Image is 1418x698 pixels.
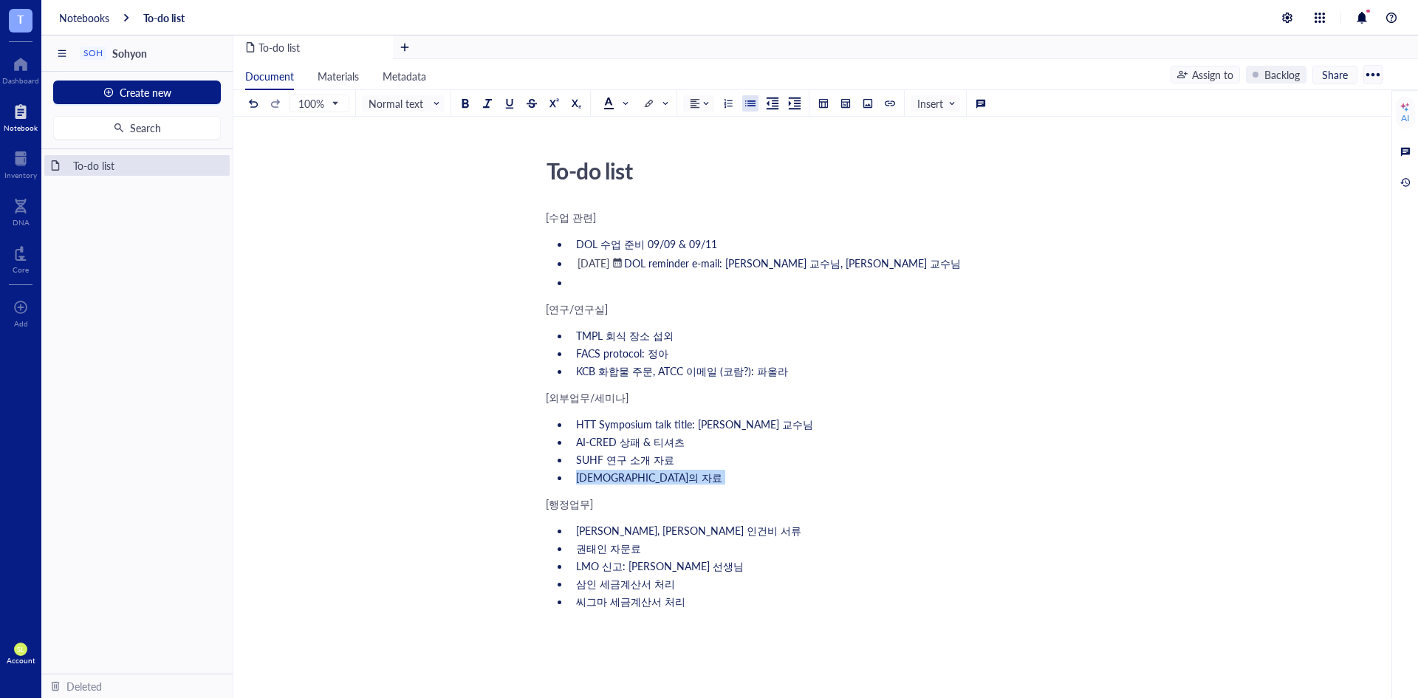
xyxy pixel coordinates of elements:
[546,210,596,225] span: [수업 관련]
[4,123,38,132] div: Notebook
[4,147,37,179] a: Inventory
[576,470,722,485] span: [DEMOGRAPHIC_DATA]의 자료
[1322,68,1348,81] span: Share
[576,417,813,431] span: HTT Symposium talk title: [PERSON_NAME] 교수님
[1192,66,1233,83] div: Assign to
[576,452,674,467] span: SUHF 연구 소개 자료
[143,11,185,24] a: To-do list
[298,97,338,110] span: 100%
[120,86,171,98] span: Create new
[1264,66,1300,83] div: Backlog
[369,97,441,110] span: Normal text
[130,122,161,134] span: Search
[576,328,674,343] span: TMPL 회식 장소 섭외
[576,541,641,555] span: 권태인 자문료
[14,319,28,328] div: Add
[546,496,593,511] span: [행정업무]
[17,10,24,28] span: T
[576,576,675,591] span: 삼인 세금계산서 처리
[546,301,608,316] span: [연구/연구실]
[7,656,35,665] div: Account
[383,69,426,83] span: Metadata
[576,558,744,573] span: LMO 신고: [PERSON_NAME] 선생님
[13,194,30,227] a: DNA
[576,363,788,378] span: KCB 화합물 주문, ATCC 이메일 (코람?): 파올라
[112,46,147,61] span: Sohyon
[2,76,39,85] div: Dashboard
[59,11,109,24] a: Notebooks
[576,346,668,360] span: FACS protocol: 정아
[1401,112,1409,124] div: AI
[53,81,221,104] button: Create new
[576,434,685,449] span: AI-CRED 상패 & 티셔츠
[576,236,717,251] span: DOL 수업 준비 09/09 & 09/11
[624,256,961,270] span: DOL reminder e-mail: [PERSON_NAME] 교수님, [PERSON_NAME] 교수님
[1312,66,1357,83] button: Share
[540,152,1066,189] div: To-do list
[13,218,30,227] div: DNA
[83,48,103,58] div: SOH
[576,594,685,609] span: 씨그마 세금계산서 처리
[576,523,801,538] span: [PERSON_NAME], [PERSON_NAME] 인건비 서류
[318,69,359,83] span: Materials
[4,100,38,132] a: Notebook
[2,52,39,85] a: Dashboard
[245,69,294,83] span: Document
[917,97,956,110] span: Insert
[13,242,29,274] a: Core
[13,265,29,274] div: Core
[17,646,24,654] span: SL
[66,155,224,176] div: To-do list
[578,256,609,270] div: [DATE]
[546,390,628,405] span: [외부업무/세미나]
[4,171,37,179] div: Inventory
[66,678,102,694] div: Deleted
[53,116,221,140] button: Search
